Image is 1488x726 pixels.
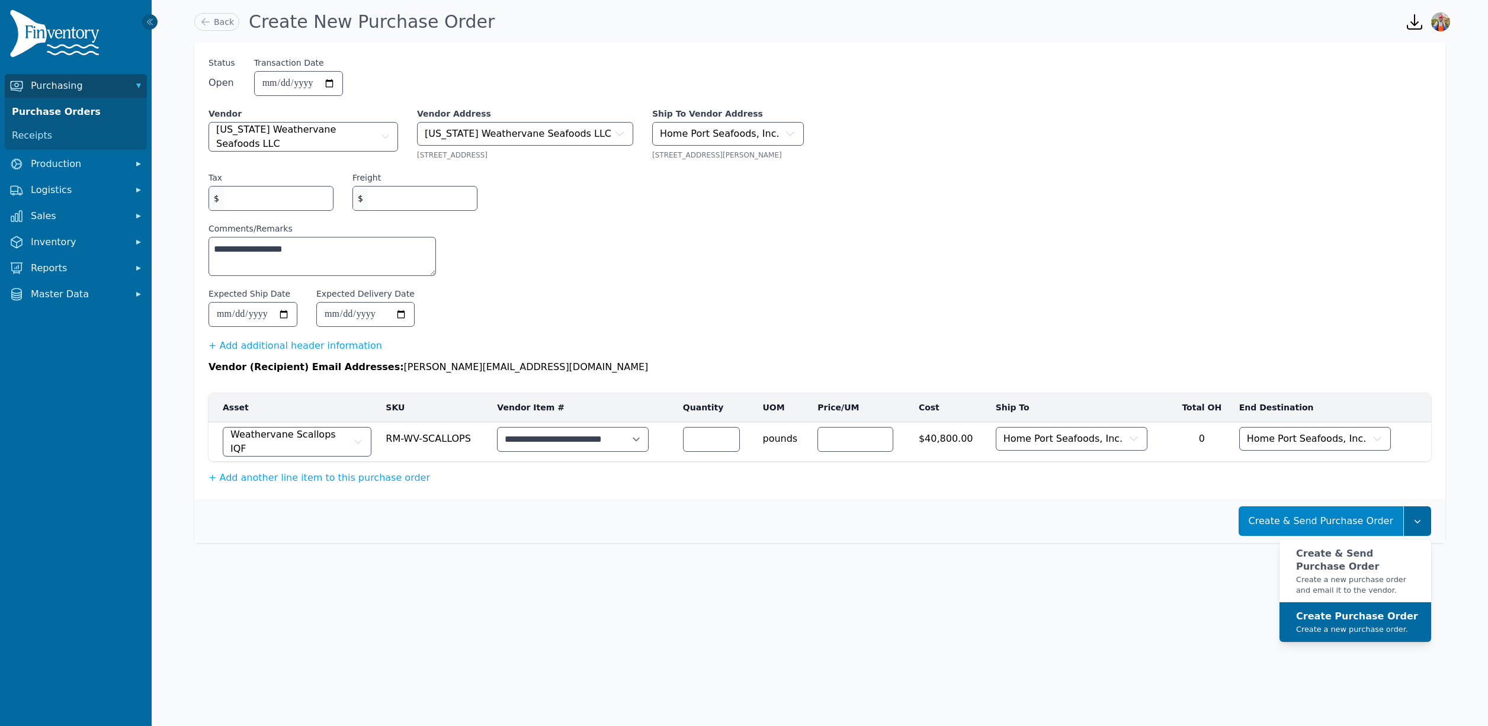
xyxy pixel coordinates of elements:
[1232,393,1415,422] th: End Destination
[194,13,239,31] a: Back
[1003,432,1123,446] span: Home Port Seafoods, Inc.
[1296,611,1418,622] strong: Create Purchase Order
[223,427,371,457] button: Weathervane Scallops IQF
[919,427,982,446] span: $40,800.00
[31,287,126,301] span: Master Data
[379,393,490,422] th: SKU
[31,183,126,197] span: Logistics
[209,288,290,300] label: Expected Ship Date
[31,79,126,93] span: Purchasing
[652,108,804,120] label: Ship To Vendor Address
[417,122,633,146] button: [US_STATE] Weathervane Seafoods LLC
[353,187,368,210] span: $
[912,393,989,422] th: Cost
[1239,506,1403,536] button: Create & Send Purchase Order
[1431,12,1450,31] img: Sera Wheeler
[209,57,235,69] span: Status
[652,150,804,160] div: [STREET_ADDRESS][PERSON_NAME]
[996,427,1147,451] button: Home Port Seafoods, Inc.
[209,172,222,184] label: Tax
[230,428,350,456] span: Weathervane Scallops IQF
[1239,427,1391,451] button: Home Port Seafoods, Inc.
[490,393,675,422] th: Vendor Item #
[209,76,235,90] span: Open
[209,339,382,353] button: + Add additional header information
[31,157,126,171] span: Production
[5,152,147,176] button: Production
[5,178,147,202] button: Logistics
[652,122,804,146] button: Home Port Seafoods, Inc.
[209,108,398,120] label: Vendor
[5,230,147,254] button: Inventory
[1296,574,1422,595] small: Create a new purchase order and email it to the vendor.
[1247,432,1367,446] span: Home Port Seafoods, Inc.
[209,122,398,152] button: [US_STATE] Weathervane Seafoods LLC
[5,204,147,228] button: Sales
[762,427,803,446] span: pounds
[209,471,430,485] button: + Add another line item to this purchase order
[352,172,381,184] label: Freight
[989,393,1172,422] th: Ship To
[9,9,104,62] img: Finventory
[1172,393,1232,422] th: Total OH
[660,127,780,141] span: Home Port Seafoods, Inc.
[425,127,611,141] span: [US_STATE] Weathervane Seafoods LLC
[209,223,436,234] label: Comments/Remarks
[7,100,145,124] a: Purchase Orders
[379,422,490,462] td: RM-WV-SCALLOPS
[216,123,378,151] span: [US_STATE] Weathervane Seafoods LLC
[5,282,147,306] button: Master Data
[249,11,495,33] h1: Create New Purchase Order
[31,235,126,249] span: Inventory
[755,393,810,422] th: UOM
[417,108,633,120] label: Vendor Address
[209,187,224,210] span: $
[209,393,379,422] th: Asset
[7,124,145,147] a: Receipts
[31,261,126,275] span: Reports
[404,361,649,372] span: [PERSON_NAME][EMAIL_ADDRESS][DOMAIN_NAME]
[254,57,324,69] label: Transaction Date
[316,288,415,300] label: Expected Delivery Date
[5,74,147,98] button: Purchasing
[676,393,756,422] th: Quantity
[31,209,126,223] span: Sales
[810,393,912,422] th: Price/UM
[5,256,147,280] button: Reports
[417,150,633,160] div: [STREET_ADDRESS]
[1296,548,1379,572] strong: Create & Send Purchase Order
[1296,624,1418,635] small: Create a new purchase order.
[1172,422,1232,462] td: 0
[209,361,404,372] span: Vendor (Recipient) Email Addresses:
